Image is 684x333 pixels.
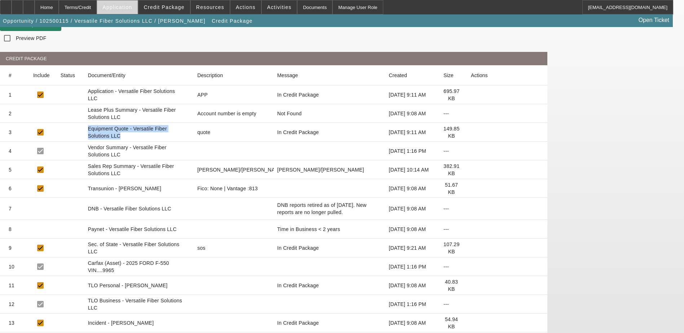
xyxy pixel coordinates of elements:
span: Resources [196,4,224,10]
mat-cell: Not Found [274,104,383,123]
mat-cell: Martell, Heath/Flagg, Jon [191,160,274,179]
mat-cell: [DATE] 9:08 AM [383,198,438,220]
mat-cell: 51.67 KB [438,179,465,198]
mat-cell: Vendor Summary - Versatile Fiber Solutions LLC [82,142,192,160]
mat-cell: [DATE] 10:14 AM [383,160,438,179]
mat-cell: 382.91 KB [438,160,465,179]
span: Activities [267,4,292,10]
mat-cell: quote [191,123,274,142]
mat-cell: [DATE] 1:16 PM [383,257,438,276]
mat-cell: 40.83 KB [438,276,465,295]
mat-cell: Transunion - [PERSON_NAME] [82,179,192,198]
label: Preview PDF [14,35,46,42]
mat-cell: null [274,142,383,160]
mat-cell: In Credit Package [274,314,383,332]
mat-cell: Incident - [PERSON_NAME] [82,314,192,332]
mat-cell: [DATE] 1:16 PM [383,295,438,314]
mat-cell: Lease Plus Summary - Versatile Fiber Solutions LLC [82,104,192,123]
mat-header-cell: Document/Entity [82,65,192,85]
span: Application [102,4,132,10]
mat-cell: [DATE] 9:11 AM [383,123,438,142]
mat-cell: [DATE] 9:08 AM [383,314,438,332]
button: Actions [230,0,261,14]
mat-cell: --- [438,104,465,123]
mat-header-cell: Description [191,65,274,85]
button: Credit Package [210,14,254,27]
mat-cell: Carfax (Asset) - 2025 FORD F-550 VIN....9965 [82,257,192,276]
button: Application [97,0,137,14]
mat-cell: Application - Versatile Fiber Solutions LLC [82,85,192,104]
button: Credit Package [138,0,190,14]
mat-header-cell: Size [438,65,465,85]
mat-cell: [DATE] 9:08 AM [383,104,438,123]
mat-cell: [DATE] 1:16 PM [383,142,438,160]
mat-header-cell: Status [55,65,82,85]
a: Open Ticket [636,14,672,26]
mat-cell: Time in Business < 2 years [274,220,383,239]
mat-cell: DNB - Versatile Fiber Solutions LLC [82,198,192,220]
mat-cell: [DATE] 9:08 AM [383,179,438,198]
mat-cell: Equipment Quote - Versatile Fiber Solutions LLC [82,123,192,142]
mat-cell: sos [191,239,274,257]
mat-cell: null [191,257,274,276]
mat-cell: Paynet - Versatile Fiber Solutions LLC [82,220,192,239]
mat-cell: --- [438,257,465,276]
span: Opportunity / 102500115 / Versatile Fiber Solutions LLC / [PERSON_NAME] [3,18,206,24]
button: Activities [262,0,297,14]
mat-cell: [DATE] 9:11 AM [383,85,438,104]
mat-cell: [DATE] 9:21 AM [383,239,438,257]
mat-cell: Sales Rep Summary - Versatile Fiber Solutions LLC [82,160,192,179]
mat-header-cell: Include [27,65,55,85]
mat-cell: Sec. of State - Versatile Fiber Solutions LLC [82,239,192,257]
mat-cell: --- [438,220,465,239]
mat-cell: [DATE] 9:08 AM [383,220,438,239]
mat-header-cell: Actions [465,65,547,85]
mat-cell: TLO Business - Versatile Fiber Solutions LLC [82,295,192,314]
mat-cell: DNB reports retired as of June 26, 2025. New reports are no longer pulled. [274,198,383,220]
mat-cell: --- [438,295,465,314]
mat-cell: In Credit Package [274,85,383,104]
mat-cell: null [274,295,383,314]
mat-cell: TLO Personal - [PERSON_NAME] [82,276,192,295]
mat-cell: null [191,142,274,160]
span: Credit Package [144,4,185,10]
span: Credit Package [212,18,252,24]
mat-cell: 695.97 KB [438,85,465,104]
mat-cell: In Credit Package [274,239,383,257]
mat-cell: In Credit Package [274,276,383,295]
mat-cell: Account number is empty [191,104,274,123]
mat-cell: 149.85 KB [438,123,465,142]
mat-cell: null [191,295,274,314]
mat-cell: 107.29 KB [438,239,465,257]
span: Actions [236,4,256,10]
mat-cell: Martell, Heath/Flagg, Jon [274,160,383,179]
mat-cell: null [274,257,383,276]
mat-cell: In Credit Package [274,123,383,142]
mat-cell: --- [438,198,465,220]
mat-cell: [DATE] 9:08 AM [383,276,438,295]
mat-header-cell: Created [383,65,438,85]
mat-header-cell: Message [274,65,383,85]
mat-cell: 54.94 KB [438,314,465,332]
mat-cell: APP [191,85,274,104]
mat-cell: Fico: None | Vantage :813 [191,179,274,198]
button: Resources [191,0,230,14]
mat-cell: --- [438,142,465,160]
